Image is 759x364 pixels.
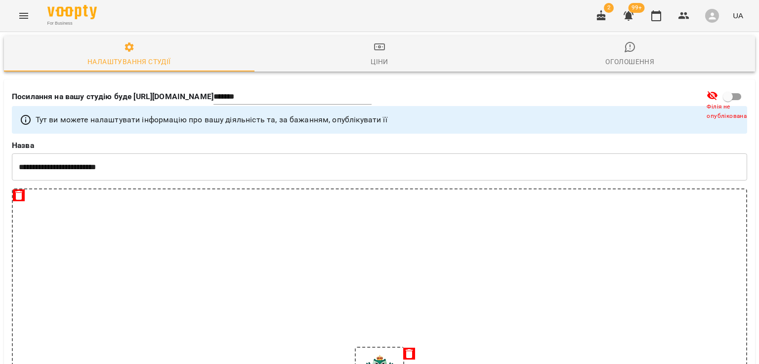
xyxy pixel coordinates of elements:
p: Тут ви можете налаштувати інформацію про вашу діяльність та, за бажанням, опублікувати її [36,114,387,126]
img: Voopty Logo [47,5,97,19]
p: Посилання на вашу студію буде [URL][DOMAIN_NAME] [12,91,213,103]
button: UA [729,6,747,25]
span: UA [733,10,743,21]
span: Філія не опублікована [707,102,756,121]
span: 99+ [629,3,645,13]
button: Menu [12,4,36,28]
span: For Business [47,20,97,27]
label: Назва [12,142,747,149]
div: Оголошення [605,56,654,68]
div: Налаштування студії [87,56,170,68]
div: Ціни [371,56,388,68]
span: 2 [604,3,614,13]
